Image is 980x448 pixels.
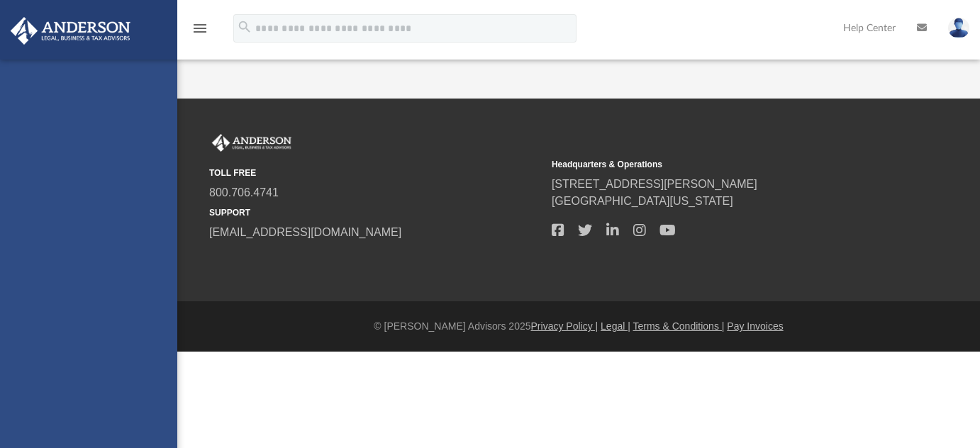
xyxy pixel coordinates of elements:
i: search [237,19,252,35]
img: Anderson Advisors Platinum Portal [209,134,294,152]
a: [STREET_ADDRESS][PERSON_NAME] [552,178,757,190]
a: [EMAIL_ADDRESS][DOMAIN_NAME] [209,226,401,238]
a: Privacy Policy | [531,320,598,332]
small: SUPPORT [209,206,542,219]
i: menu [191,20,208,37]
a: Pay Invoices [727,320,783,332]
a: Terms & Conditions | [633,320,725,332]
a: [GEOGRAPHIC_DATA][US_STATE] [552,195,733,207]
a: 800.706.4741 [209,186,279,198]
img: Anderson Advisors Platinum Portal [6,17,135,45]
small: TOLL FREE [209,167,542,179]
img: User Pic [948,18,969,38]
small: Headquarters & Operations [552,158,884,171]
a: menu [191,27,208,37]
a: Legal | [601,320,630,332]
div: © [PERSON_NAME] Advisors 2025 [177,319,980,334]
